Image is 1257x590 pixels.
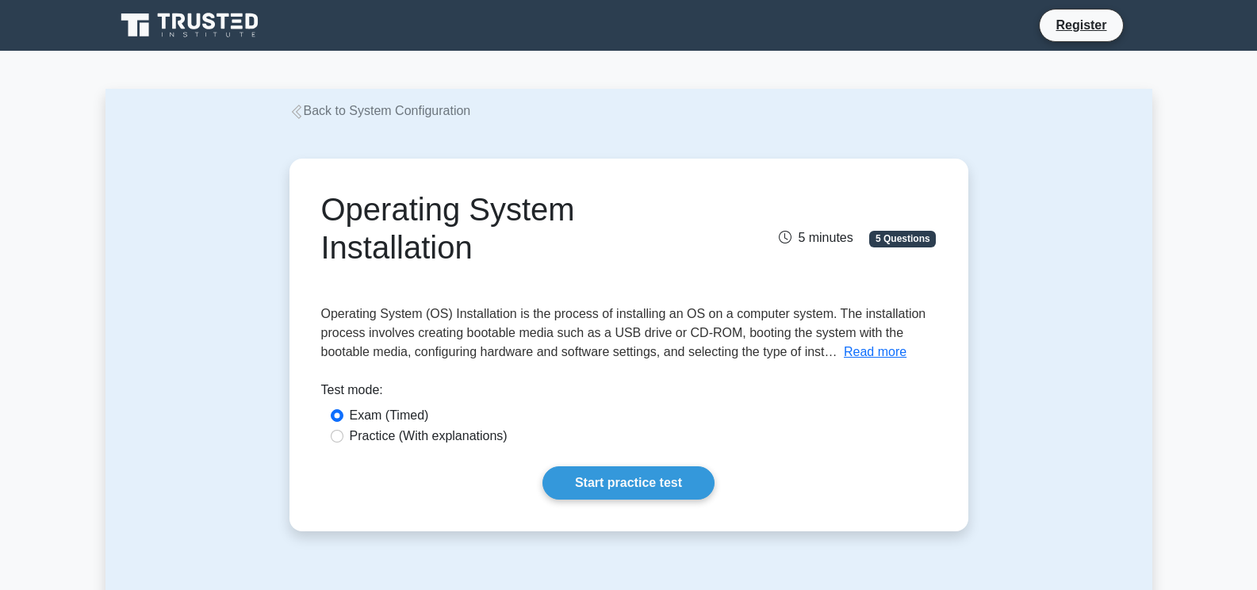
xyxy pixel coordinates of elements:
[321,381,937,406] div: Test mode:
[289,104,471,117] a: Back to System Configuration
[321,307,926,358] span: Operating System (OS) Installation is the process of installing an OS on a computer system. The i...
[350,406,429,425] label: Exam (Timed)
[350,427,508,446] label: Practice (With explanations)
[779,231,853,244] span: 5 minutes
[1046,15,1116,35] a: Register
[321,190,725,266] h1: Operating System Installation
[844,343,906,362] button: Read more
[542,466,715,500] a: Start practice test
[869,231,936,247] span: 5 Questions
